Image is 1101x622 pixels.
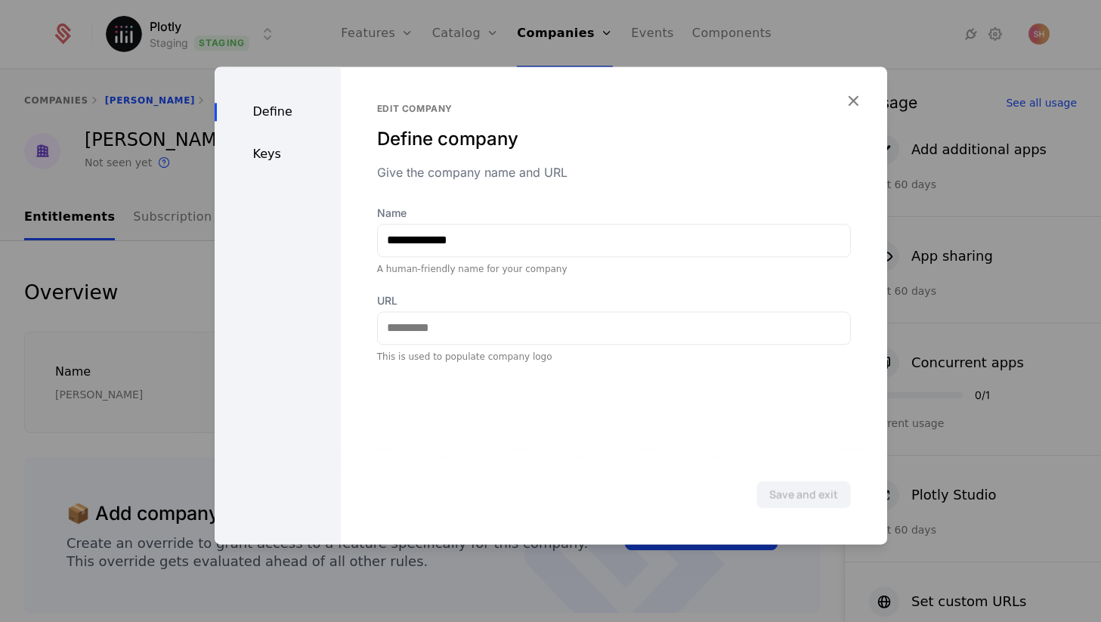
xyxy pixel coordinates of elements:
div: Define [215,103,341,121]
div: Keys [215,145,341,163]
label: Name [377,206,851,221]
div: Give the company name and URL [377,163,851,181]
div: Define company [377,127,851,151]
div: This is used to populate company logo [377,351,851,363]
div: Edit company [377,103,851,115]
label: URL [377,293,851,308]
button: Save and exit [756,481,851,508]
div: A human-friendly name for your company [377,263,851,275]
